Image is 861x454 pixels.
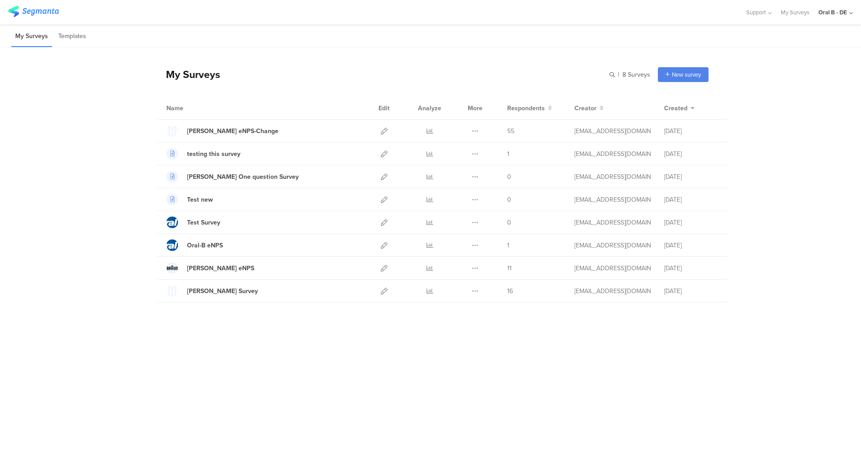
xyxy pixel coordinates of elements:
span: 55 [507,126,514,136]
div: BRAUN eNPS [187,264,254,273]
div: kumar.p.40@pg.com [574,218,651,227]
li: Templates [54,26,90,47]
div: Analyze [416,97,443,119]
div: [DATE] [664,172,718,182]
div: Test new [187,195,213,204]
div: Name [166,104,220,113]
div: Oral-B eNPS [187,241,223,250]
div: [DATE] [664,264,718,273]
a: [PERSON_NAME] eNPS [166,262,254,274]
span: 1 [507,149,509,159]
div: [DATE] [664,149,718,159]
div: BRAUN eNPS-Change [187,126,278,136]
div: bp.pb@pg.com [574,149,651,159]
div: kumar.p.40@pg.com [574,195,651,204]
a: [PERSON_NAME] One question Survey [166,171,299,182]
div: [DATE] [664,218,718,227]
div: [DATE] [664,241,718,250]
div: [DATE] [664,195,718,204]
button: Creator [574,104,604,113]
a: Test Survey [166,216,220,228]
span: 0 [507,218,511,227]
li: My Surveys [11,26,52,47]
div: Braun One question Survey [187,172,299,182]
span: 1 [507,241,509,250]
a: testing this survey [166,148,240,160]
div: bp.pb@pg.com [574,172,651,182]
div: More [465,97,485,119]
a: [PERSON_NAME] eNPS-Change [166,125,278,137]
div: Oral B - DE [818,8,847,17]
span: 0 [507,172,511,182]
span: Respondents [507,104,545,113]
a: [PERSON_NAME] Survey [166,285,258,297]
div: [DATE] [664,286,718,296]
div: [DATE] [664,126,718,136]
span: 0 [507,195,511,204]
span: Created [664,104,687,113]
span: 11 [507,264,512,273]
span: Support [746,8,766,17]
div: My Surveys [157,67,220,82]
a: Oral-B eNPS [166,239,223,251]
button: Created [664,104,695,113]
div: Test Survey [187,218,220,227]
span: Creator [574,104,596,113]
div: BRAUN Survey [187,286,258,296]
a: Test new [166,194,213,205]
div: kumar.p.40@pg.com [574,264,651,273]
span: 8 Surveys [622,70,650,79]
button: Respondents [507,104,552,113]
div: testing this survey [187,149,240,159]
span: 16 [507,286,513,296]
div: Edit [374,97,394,119]
span: | [617,70,621,79]
span: New survey [672,70,701,79]
img: segmanta logo [8,6,59,17]
div: kumar.p.40@pg.com [574,286,651,296]
div: kumar.p.40@pg.com [574,241,651,250]
div: bp.pb@pg.com [574,126,651,136]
